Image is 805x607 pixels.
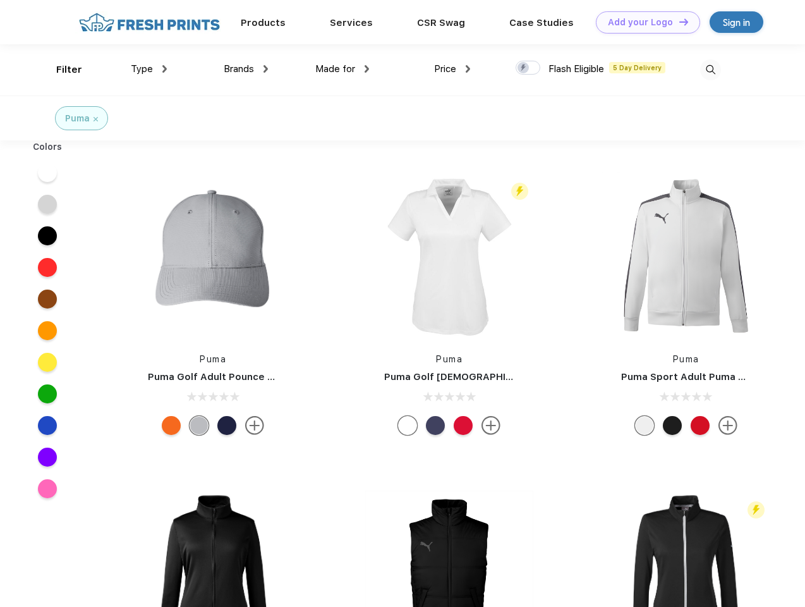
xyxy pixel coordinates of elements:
img: flash_active_toggle.svg [511,183,528,200]
img: dropdown.png [466,65,470,73]
img: flash_active_toggle.svg [747,501,765,518]
img: filter_cancel.svg [94,117,98,121]
img: dropdown.png [162,65,167,73]
a: Puma Golf [DEMOGRAPHIC_DATA]' Icon Golf Polo [384,371,619,383]
a: Puma [436,354,463,364]
div: Puma Black [663,416,682,435]
a: Puma [200,354,226,364]
span: Price [434,63,456,75]
div: White and Quiet Shade [635,416,654,435]
span: 5 Day Delivery [609,62,665,73]
img: func=resize&h=266 [365,172,533,340]
a: Sign in [710,11,763,33]
div: Puma [65,112,90,125]
img: dropdown.png [365,65,369,73]
img: desktop_search.svg [700,59,721,80]
span: Flash Eligible [548,63,604,75]
div: High Risk Red [454,416,473,435]
a: Products [241,17,286,28]
img: func=resize&h=266 [129,172,297,340]
a: Services [330,17,373,28]
div: Sign in [723,15,750,30]
a: CSR Swag [417,17,465,28]
img: fo%20logo%202.webp [75,11,224,34]
a: Puma [673,354,699,364]
img: more.svg [245,416,264,435]
div: Colors [23,140,72,154]
div: High Risk Red [691,416,710,435]
div: Vibrant Orange [162,416,181,435]
img: DT [679,18,688,25]
span: Brands [224,63,254,75]
span: Made for [315,63,355,75]
div: Bright White [398,416,417,435]
img: dropdown.png [263,65,268,73]
div: Filter [56,63,82,77]
div: Peacoat [426,416,445,435]
img: func=resize&h=266 [602,172,770,340]
div: Quarry [190,416,209,435]
a: Puma Golf Adult Pounce Adjustable Cap [148,371,341,383]
img: more.svg [718,416,737,435]
div: Add your Logo [608,17,673,28]
img: more.svg [481,416,500,435]
span: Type [131,63,153,75]
div: Peacoat [217,416,236,435]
